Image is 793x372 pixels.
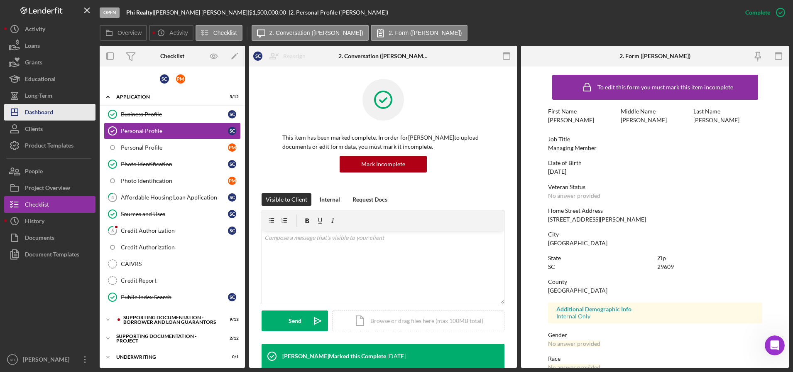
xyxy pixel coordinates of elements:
div: Checklist [160,53,184,59]
button: Document Templates [4,246,95,263]
div: Complete [745,4,770,21]
button: History [4,213,95,229]
div: Send [289,310,301,331]
div: Product Templates [25,137,73,156]
label: Overview [117,30,142,36]
button: Activity [4,21,95,37]
button: Activity [149,25,193,41]
div: 29609 [657,264,674,270]
div: | [126,9,154,16]
div: Application [116,94,218,99]
div: P M [228,177,236,185]
div: [PERSON_NAME] [548,117,594,123]
div: County [548,278,762,285]
div: Additional Demographic Info [556,306,754,313]
div: Zip [657,255,762,261]
div: Credit Report [121,277,240,284]
div: No answer provided [548,192,600,199]
div: Dashboard [25,104,53,123]
div: Race [548,355,762,362]
div: Request Docs [352,193,387,206]
div: [PERSON_NAME] [29,129,78,138]
button: Loans [4,37,95,54]
button: People [4,163,95,180]
button: Overview [100,25,147,41]
button: Messages [55,259,110,293]
div: Reassign [283,48,306,64]
button: SCReassign [249,48,314,64]
div: P M [228,143,236,152]
img: Allison avatar [15,33,25,43]
img: Profile image for Allison [10,151,26,168]
div: [PERSON_NAME] [29,160,78,168]
div: • 1m ago [55,37,81,45]
div: [STREET_ADDRESS][PERSON_NAME] [548,216,646,223]
div: • [DATE] [79,67,103,76]
div: Personal Profile [121,128,228,134]
a: 4Affordable Housing Loan ApplicationSC [104,189,241,206]
div: Job Title [548,136,762,143]
span: Home [19,280,36,286]
div: • [DATE] [79,252,103,261]
button: Checklist [196,25,242,41]
a: Business ProfileSC [104,106,241,123]
div: Personal Profile [121,144,228,151]
div: Affordable Housing Loan Application [121,194,228,201]
div: Internal [320,193,340,206]
div: S C [253,52,262,61]
time: 2025-08-06 18:47 [387,353,406,360]
div: [PERSON_NAME] [29,252,78,261]
div: First Name [548,108,617,115]
button: Product Templates [4,137,95,154]
div: S C [228,193,236,202]
div: [PERSON_NAME] [29,98,78,107]
div: • [DATE] [79,98,103,107]
div: History [25,213,44,232]
div: [PERSON_NAME] [29,67,78,76]
tspan: 6 [111,228,114,233]
a: Personal ProfileSC [104,123,241,139]
iframe: Intercom live chat [765,335,785,355]
span: Please list the specific email accounts, including those of your clients, where you see the issue... [27,29,334,35]
h1: Messages [61,3,106,17]
div: 0 / 1 [224,355,239,360]
label: Checklist [213,30,237,36]
a: Documents [4,229,95,246]
div: Credit Authorization [121,227,228,234]
div: $1,500,000.00 [249,9,289,16]
div: Public Index Search [121,294,228,301]
div: S C [228,293,236,301]
label: 2. Conversation ([PERSON_NAME]) [269,30,363,36]
div: Last Name [693,108,762,115]
button: 2. Form ([PERSON_NAME]) [371,25,467,41]
div: Managing Member [548,145,597,151]
div: Date of Birth [548,160,762,166]
div: State [548,255,653,261]
a: 6Credit AuthorizationSC [104,222,241,239]
div: No answer provided [548,364,600,371]
div: [PERSON_NAME] [PERSON_NAME] | [154,9,249,16]
text: KD [10,357,15,362]
div: Supporting Documentation - Borrower and Loan Guarantors [123,315,218,325]
div: • [DATE] [79,129,103,138]
button: Long-Term [4,87,95,104]
div: CAIVRS [121,261,240,267]
b: Phi Realty [126,9,152,16]
div: [DATE] [548,168,566,175]
div: P M [176,74,185,84]
div: Supporting Documentation - Project [116,334,218,343]
a: Photo IdentificationPM [104,172,241,189]
button: Project Overview [4,180,95,196]
div: [PERSON_NAME] [621,117,667,123]
a: CAIVRS [104,256,241,272]
div: Photo Identification [121,177,228,184]
p: This item has been marked complete. In order for [PERSON_NAME] to upload documents or edit form d... [282,133,484,152]
div: Mark Incomplete [361,156,405,172]
div: SC [548,264,555,270]
button: Internal [316,193,344,206]
div: Clients [25,121,43,139]
tspan: 4 [111,195,114,200]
